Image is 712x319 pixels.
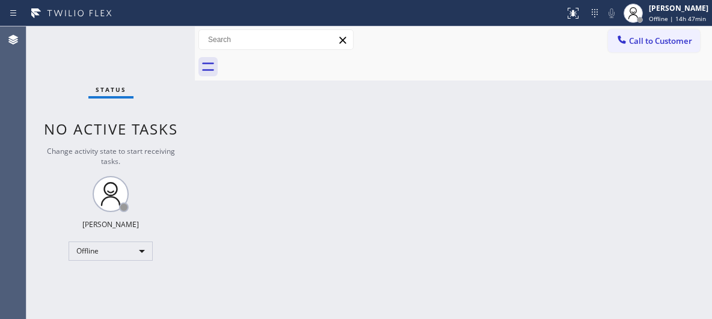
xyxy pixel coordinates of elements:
div: [PERSON_NAME] [82,219,139,229]
div: [PERSON_NAME] [649,3,708,13]
span: Change activity state to start receiving tasks. [47,146,175,166]
span: Status [96,85,126,94]
button: Mute [603,5,620,22]
span: Offline | 14h 47min [649,14,706,23]
span: No active tasks [44,119,178,139]
div: Offline [69,242,153,261]
input: Search [199,30,353,49]
span: Call to Customer [629,35,692,46]
button: Call to Customer [608,29,700,52]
